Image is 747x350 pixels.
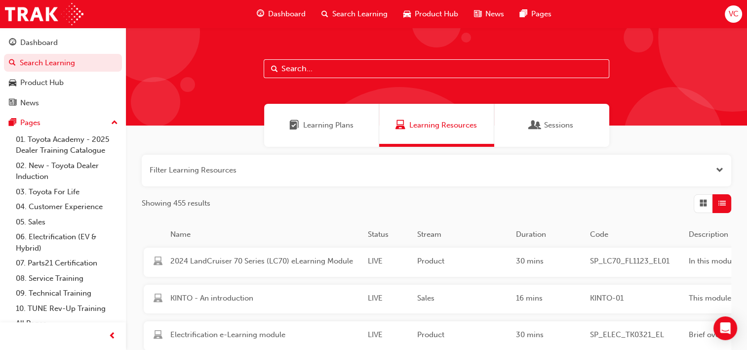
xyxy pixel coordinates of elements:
span: VC [728,8,738,20]
span: Pages [531,8,551,20]
div: 16 mins [512,293,586,306]
a: Learning ResourcesLearning Resources [379,104,494,147]
div: Product Hub [20,77,64,88]
span: Search Learning [332,8,388,20]
button: Pages [4,114,122,132]
a: 07. Parts21 Certification [12,256,122,271]
span: prev-icon [109,330,116,343]
span: Search [271,63,278,75]
span: pages-icon [9,119,16,128]
span: Grid [700,198,707,209]
button: VC [725,5,742,23]
span: 2024 LandCruiser 70 Series (LC70) eLearning Module [170,256,360,267]
a: Product Hub [4,74,122,92]
a: Dashboard [4,34,122,52]
a: 08. Service Training [12,271,122,286]
span: learningResourceType_ELEARNING-icon [154,331,162,342]
a: 01. Toyota Academy - 2025 Dealer Training Catalogue [12,132,122,158]
span: Product [417,329,508,341]
a: news-iconNews [466,4,512,24]
span: car-icon [9,79,16,87]
button: DashboardSearch LearningProduct HubNews [4,32,122,114]
span: KINTO - An introduction [170,293,360,304]
a: car-iconProduct Hub [395,4,466,24]
a: All Pages [12,316,122,331]
div: Dashboard [20,37,58,48]
a: SessionsSessions [494,104,609,147]
a: 02. New - Toyota Dealer Induction [12,158,122,184]
div: Status [364,229,413,240]
a: 03. Toyota For Life [12,184,122,200]
a: 04. Customer Experience [12,199,122,215]
a: pages-iconPages [512,4,559,24]
img: Trak [5,3,83,25]
span: SP_ELEC_TK0321_EL [590,329,681,341]
span: Dashboard [268,8,306,20]
span: Product [417,256,508,267]
div: Open Intercom Messenger [713,316,737,340]
div: Name [166,229,364,240]
span: guage-icon [9,39,16,47]
span: learningResourceType_ELEARNING-icon [154,294,162,305]
span: pages-icon [520,8,527,20]
div: Duration [512,229,586,240]
div: LIVE [364,329,413,343]
span: Sessions [544,120,573,131]
span: Product Hub [415,8,458,20]
a: News [4,94,122,112]
span: guage-icon [257,8,264,20]
span: up-icon [111,117,118,130]
span: Learning Resources [409,120,477,131]
span: Learning Plans [289,120,299,131]
a: 09. Technical Training [12,286,122,301]
span: Electrification e-Learning module [170,329,360,341]
div: LIVE [364,293,413,306]
span: Sessions [530,120,540,131]
span: List [718,198,726,209]
div: 30 mins [512,329,586,343]
a: 05. Sales [12,215,122,230]
span: news-icon [474,8,481,20]
span: KINTO-01 [590,293,681,304]
span: Sales [417,293,508,304]
span: News [485,8,504,20]
a: guage-iconDashboard [249,4,314,24]
div: Pages [20,117,40,129]
div: Code [586,229,685,240]
span: learningResourceType_ELEARNING-icon [154,257,162,268]
div: 30 mins [512,256,586,269]
span: car-icon [403,8,411,20]
a: search-iconSearch Learning [314,4,395,24]
button: Open the filter [716,165,723,176]
a: Learning PlansLearning Plans [264,104,379,147]
span: SP_LC70_FL1123_EL01 [590,256,681,267]
span: news-icon [9,99,16,108]
div: LIVE [364,256,413,269]
a: 06. Electrification (EV & Hybrid) [12,229,122,256]
span: search-icon [9,59,16,68]
input: Search... [264,59,609,78]
span: Showing 455 results [142,198,210,209]
span: Learning Plans [303,120,354,131]
span: Learning Resources [395,120,405,131]
span: search-icon [321,8,328,20]
a: Search Learning [4,54,122,72]
div: News [20,97,39,109]
a: 10. TUNE Rev-Up Training [12,301,122,316]
div: Stream [413,229,512,240]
